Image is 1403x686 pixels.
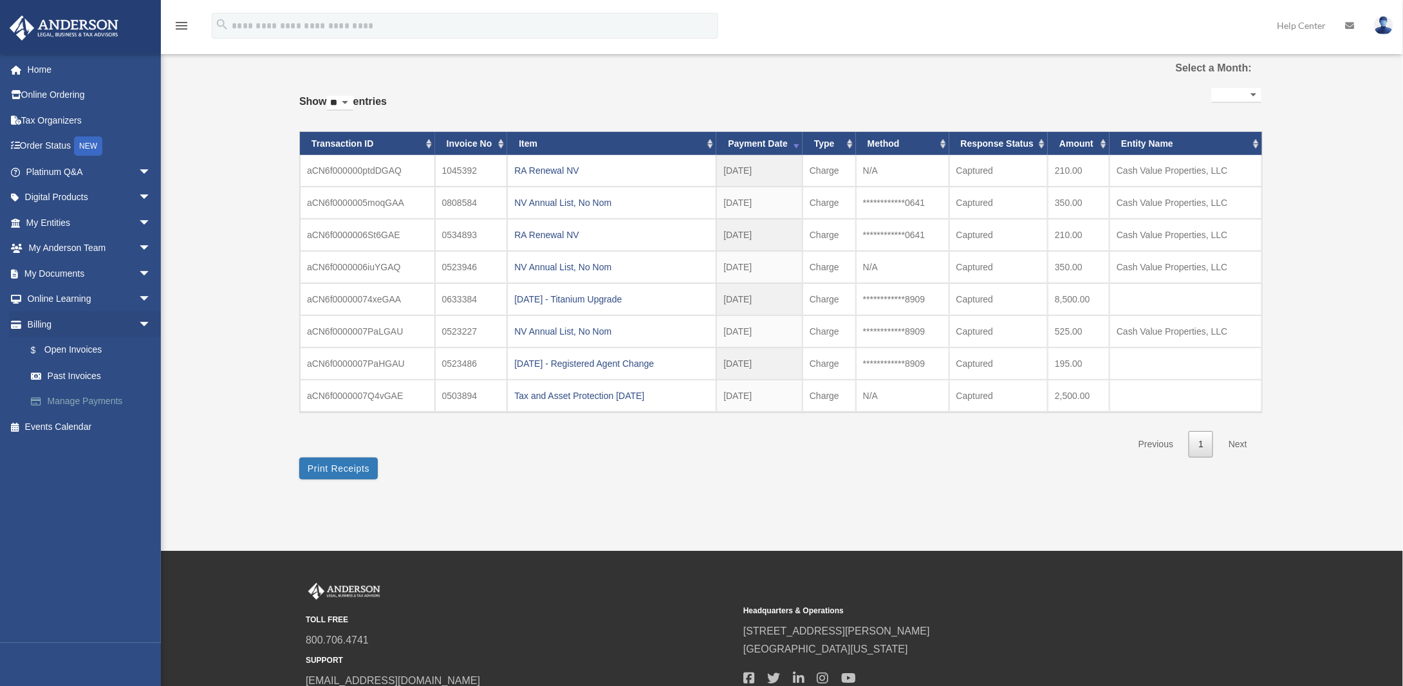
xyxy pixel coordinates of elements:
a: Previous [1129,431,1183,458]
td: aCN6f0000007PaHGAU [300,348,435,380]
td: [DATE] [716,283,803,315]
i: menu [174,18,189,33]
td: Cash Value Properties, LLC [1110,155,1262,187]
a: Next [1219,431,1257,458]
td: 350.00 [1048,251,1110,283]
i: search [215,17,229,32]
td: 1045392 [435,155,508,187]
td: aCN6f0000007PaLGAU [300,315,435,348]
td: 0633384 [435,283,508,315]
select: Showentries [327,96,353,111]
td: 2,500.00 [1048,380,1110,412]
label: Show entries [299,93,387,124]
td: Charge [803,380,856,412]
img: User Pic [1374,16,1393,35]
td: 0523486 [435,348,508,380]
td: Charge [803,348,856,380]
td: [DATE] [716,251,803,283]
div: NEW [74,136,102,156]
td: [DATE] [716,219,803,251]
small: SUPPORT [306,654,734,667]
a: Platinum Q&Aarrow_drop_down [9,159,171,185]
a: 800.706.4741 [306,635,369,645]
td: 210.00 [1048,155,1110,187]
div: RA Renewal NV [514,226,709,244]
div: Tax and Asset Protection [DATE] [514,387,709,405]
span: arrow_drop_down [138,185,164,211]
span: arrow_drop_down [138,261,164,287]
td: 350.00 [1048,187,1110,219]
td: Cash Value Properties, LLC [1110,219,1262,251]
td: 0523946 [435,251,508,283]
span: arrow_drop_down [138,311,164,338]
a: My Anderson Teamarrow_drop_down [9,236,171,261]
td: 525.00 [1048,315,1110,348]
a: Billingarrow_drop_down [9,311,171,337]
span: arrow_drop_down [138,210,164,236]
th: Invoice No: activate to sort column ascending [435,132,508,156]
td: Captured [949,155,1048,187]
td: Charge [803,251,856,283]
td: 0523227 [435,315,508,348]
td: Captured [949,380,1048,412]
span: arrow_drop_down [138,236,164,262]
a: Manage Payments [18,389,171,414]
td: [DATE] [716,315,803,348]
td: Captured [949,219,1048,251]
td: Charge [803,155,856,187]
th: Transaction ID: activate to sort column ascending [300,132,435,156]
a: My Entitiesarrow_drop_down [9,210,171,236]
a: Tax Organizers [9,107,171,133]
td: N/A [856,155,949,187]
a: [EMAIL_ADDRESS][DOMAIN_NAME] [306,675,480,686]
th: Item: activate to sort column ascending [507,132,716,156]
img: Anderson Advisors Platinum Portal [6,15,122,41]
td: [DATE] [716,380,803,412]
td: 0534893 [435,219,508,251]
a: $Open Invoices [18,337,171,364]
th: Response Status: activate to sort column ascending [949,132,1048,156]
a: Home [9,57,171,82]
td: Captured [949,283,1048,315]
a: 1 [1189,431,1213,458]
td: Cash Value Properties, LLC [1110,251,1262,283]
a: Past Invoices [18,363,164,389]
td: Charge [803,283,856,315]
div: [DATE] - Registered Agent Change [514,355,709,373]
td: [DATE] [716,187,803,219]
td: N/A [856,380,949,412]
td: aCN6f0000007Q4vGAE [300,380,435,412]
button: Print Receipts [299,458,378,479]
td: 0503894 [435,380,508,412]
td: Captured [949,187,1048,219]
td: Charge [803,315,856,348]
td: 195.00 [1048,348,1110,380]
td: [DATE] [716,155,803,187]
a: Events Calendar [9,414,171,440]
a: Order StatusNEW [9,133,171,160]
td: Captured [949,251,1048,283]
td: aCN6f0000005moqGAA [300,187,435,219]
td: Cash Value Properties, LLC [1110,187,1262,219]
small: Headquarters & Operations [743,604,1172,618]
td: Charge [803,219,856,251]
td: Charge [803,187,856,219]
td: aCN6f000000ptdDGAQ [300,155,435,187]
th: Method: activate to sort column ascending [856,132,949,156]
a: [STREET_ADDRESS][PERSON_NAME] [743,626,930,636]
div: NV Annual List, No Nom [514,194,709,212]
th: Payment Date: activate to sort column ascending [716,132,803,156]
td: 8,500.00 [1048,283,1110,315]
td: 210.00 [1048,219,1110,251]
a: Digital Productsarrow_drop_down [9,185,171,210]
label: Select a Month: [1111,59,1252,77]
a: My Documentsarrow_drop_down [9,261,171,286]
th: Entity Name: activate to sort column ascending [1110,132,1262,156]
div: RA Renewal NV [514,162,709,180]
span: arrow_drop_down [138,286,164,313]
span: arrow_drop_down [138,159,164,185]
td: Captured [949,315,1048,348]
a: Online Ordering [9,82,171,108]
a: Online Learningarrow_drop_down [9,286,171,312]
a: [GEOGRAPHIC_DATA][US_STATE] [743,644,908,654]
